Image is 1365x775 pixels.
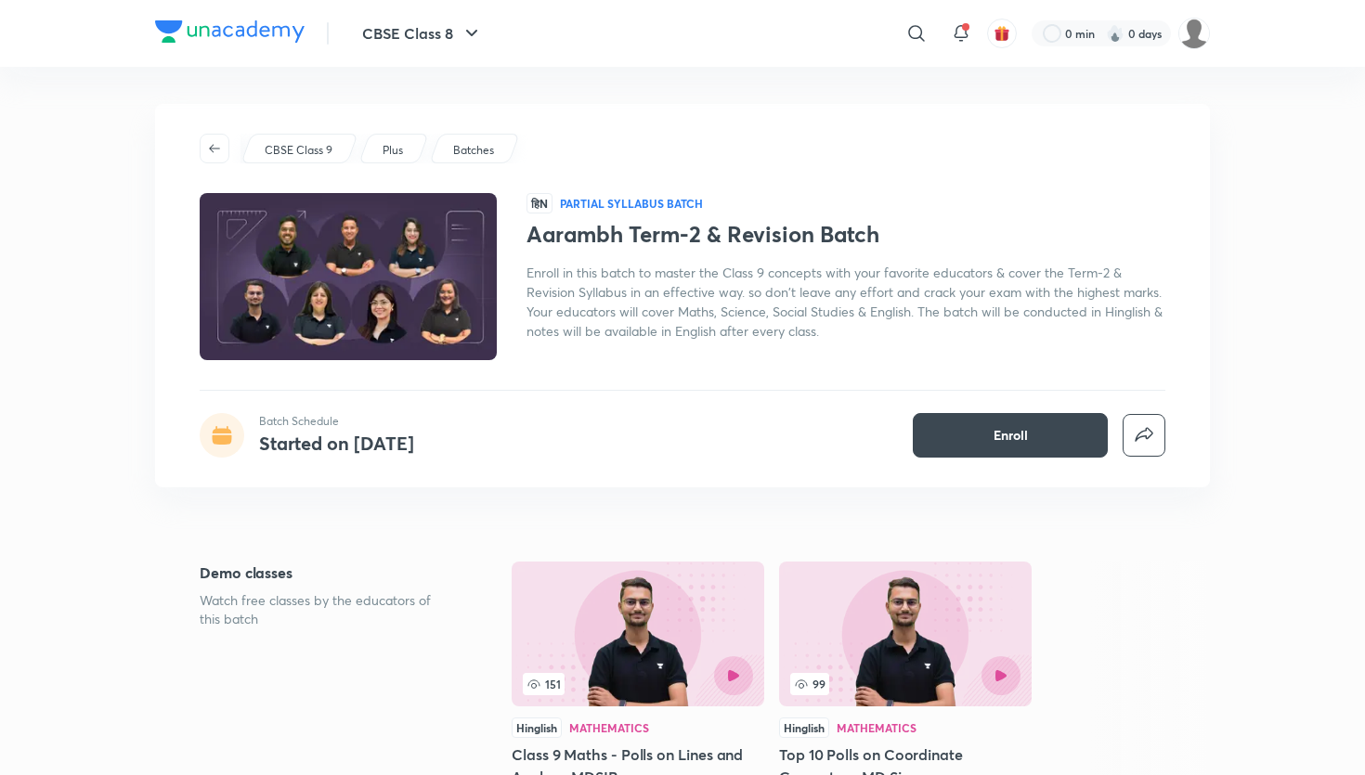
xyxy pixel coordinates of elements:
[1106,24,1124,43] img: streak
[569,722,649,733] div: Mathematics
[450,142,498,159] a: Batches
[259,413,414,430] p: Batch Schedule
[155,20,305,47] a: Company Logo
[913,413,1108,458] button: Enroll
[837,722,916,733] div: Mathematics
[200,562,452,584] h5: Demo classes
[994,25,1010,42] img: avatar
[526,264,1163,340] span: Enroll in this batch to master the Class 9 concepts with your favorite educators & cover the Term...
[197,191,500,362] img: Thumbnail
[383,142,403,159] p: Plus
[526,193,552,213] span: हिN
[523,673,565,695] span: 151
[790,673,829,695] span: 99
[512,717,562,738] div: Hinglish
[779,717,829,738] div: Hinglish
[380,142,407,159] a: Plus
[453,142,494,159] p: Batches
[200,591,452,628] p: Watch free classes by the educators of this batch
[351,15,494,52] button: CBSE Class 8
[259,431,414,456] h4: Started on [DATE]
[155,20,305,43] img: Company Logo
[987,19,1017,48] button: avatar
[526,221,1165,248] h1: Aarambh Term-2 & Revision Batch
[265,142,332,159] p: CBSE Class 9
[560,196,703,211] p: Partial syllabus Batch
[1178,18,1210,49] img: Muzzamil
[994,426,1028,445] span: Enroll
[262,142,336,159] a: CBSE Class 9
